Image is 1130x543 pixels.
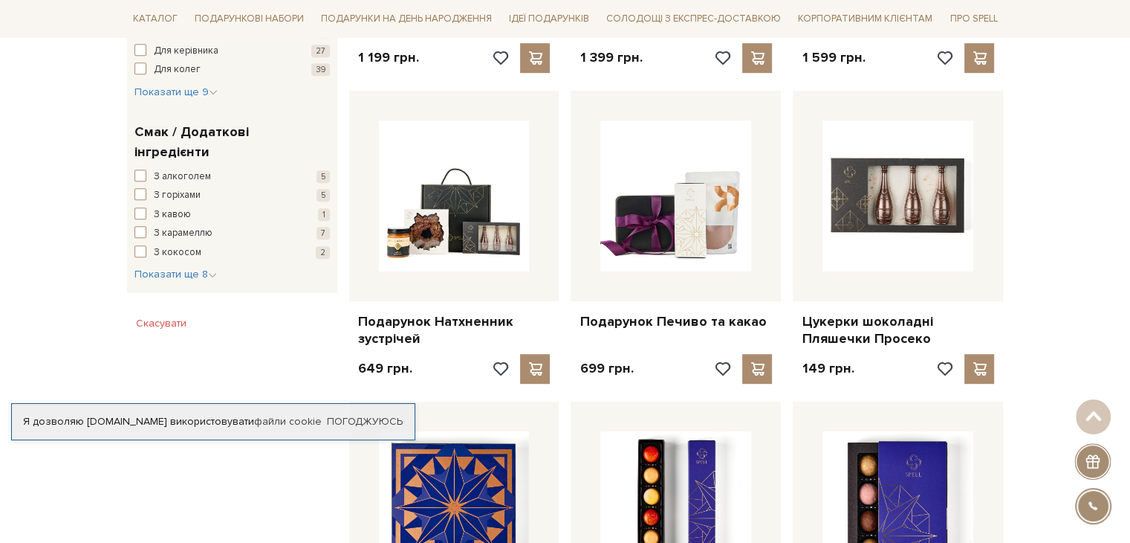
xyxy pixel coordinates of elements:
span: З кокосом [154,245,201,260]
a: Подарунок Натхненник зустрічей [358,313,551,348]
a: Про Spell [944,7,1003,30]
a: файли cookie [254,415,322,428]
button: З кокосом 2 [134,245,330,260]
span: 5 [316,170,330,183]
span: З алкоголем [154,170,211,184]
a: Солодощі з експрес-доставкою [600,6,787,31]
p: 1 599 грн. [802,49,865,66]
span: 27 [311,45,330,57]
p: 1 399 грн. [579,49,642,66]
button: Показати ще 9 [134,85,218,100]
span: 1 [318,208,330,221]
button: Для керівника 27 [134,44,330,59]
a: Цукерки шоколадні Пляшечки Просеко [802,313,994,348]
button: З кавою 1 [134,208,330,222]
span: Показати ще 8 [134,268,217,280]
p: 649 грн. [358,360,412,377]
a: Погоджуюсь [327,415,403,428]
div: Я дозволяю [DOMAIN_NAME] використовувати [12,415,415,428]
p: 149 грн. [802,360,854,377]
button: Показати ще 8 [134,267,217,282]
button: З горіхами 5 [134,188,330,203]
span: 5 [316,189,330,202]
span: З кавою [154,208,191,222]
a: Подарунки на День народження [315,7,498,30]
span: 7 [316,227,330,240]
button: З карамеллю 7 [134,226,330,241]
button: Для колег 39 [134,62,330,77]
span: 39 [311,63,330,76]
a: Корпоративним клієнтам [792,7,938,30]
span: Показати ще 9 [134,86,218,98]
a: Каталог [127,7,184,30]
span: Для колег [154,62,201,77]
button: З алкоголем 5 [134,170,330,184]
span: З карамеллю [154,226,212,241]
span: Смак / Додаткові інгредієнти [134,122,326,162]
span: 2 [316,246,330,259]
span: З горіхами [154,188,201,203]
a: Ідеї подарунків [503,7,595,30]
p: 699 грн. [579,360,633,377]
a: Подарунок Печиво та какао [579,313,772,330]
button: Скасувати [127,312,195,335]
p: 1 199 грн. [358,49,419,66]
a: Подарункові набори [189,7,310,30]
span: Для керівника [154,44,218,59]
